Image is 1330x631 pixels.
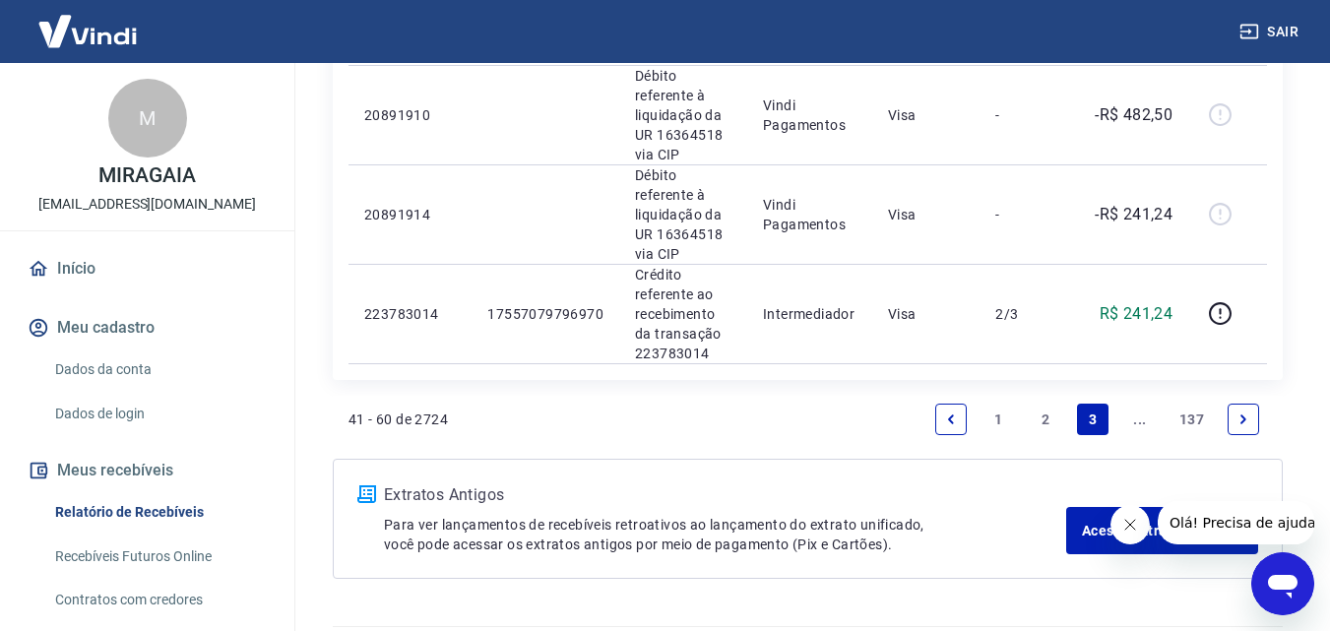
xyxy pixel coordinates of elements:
a: Contratos com credores [47,580,271,620]
p: Débito referente à liquidação da UR 16364518 via CIP [635,66,731,164]
p: -R$ 241,24 [1095,203,1172,226]
ul: Pagination [927,396,1267,443]
p: Extratos Antigos [384,483,1066,507]
p: Vindi Pagamentos [763,95,856,135]
p: - [995,105,1053,125]
p: R$ 241,24 [1100,302,1173,326]
p: Débito referente à liquidação da UR 16364518 via CIP [635,165,731,264]
p: Visa [888,304,965,324]
p: Visa [888,105,965,125]
p: Vindi Pagamentos [763,195,856,234]
p: -R$ 482,50 [1095,103,1172,127]
p: Visa [888,205,965,224]
a: Previous page [935,404,967,435]
button: Meus recebíveis [24,449,271,492]
div: M [108,79,187,158]
a: Page 2 [1030,404,1061,435]
a: Page 1 [982,404,1014,435]
p: Para ver lançamentos de recebíveis retroativos ao lançamento do extrato unificado, você pode aces... [384,515,1066,554]
a: Next page [1228,404,1259,435]
p: 17557079796970 [487,304,603,324]
iframe: Fechar mensagem [1110,505,1150,544]
p: Crédito referente ao recebimento da transação 223783014 [635,265,731,363]
p: 20891914 [364,205,456,224]
a: Recebíveis Futuros Online [47,536,271,577]
button: Sair [1235,14,1306,50]
a: Page 137 [1172,404,1212,435]
img: ícone [357,485,376,503]
p: - [995,205,1053,224]
p: MIRAGAIA [98,165,196,186]
a: Início [24,247,271,290]
a: Dados de login [47,394,271,434]
img: Vindi [24,1,152,61]
iframe: Mensagem da empresa [1158,501,1314,544]
p: 41 - 60 de 2724 [348,410,448,429]
a: Page 3 is your current page [1077,404,1108,435]
p: Intermediador [763,304,856,324]
p: [EMAIL_ADDRESS][DOMAIN_NAME] [38,194,256,215]
a: Dados da conta [47,349,271,390]
p: 223783014 [364,304,456,324]
p: 20891910 [364,105,456,125]
a: Jump forward [1124,404,1156,435]
span: Olá! Precisa de ajuda? [12,14,165,30]
iframe: Botão para abrir a janela de mensagens [1251,552,1314,615]
button: Meu cadastro [24,306,271,349]
a: Acesse Extratos Antigos [1066,507,1258,554]
p: 2/3 [995,304,1053,324]
a: Relatório de Recebíveis [47,492,271,533]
